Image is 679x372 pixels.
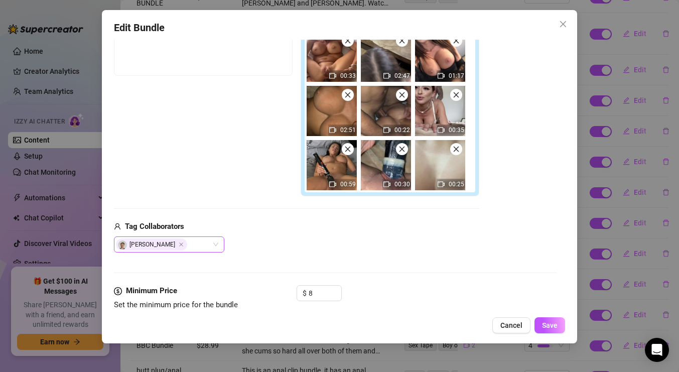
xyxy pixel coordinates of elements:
span: close [344,37,351,44]
span: video-camera [383,72,390,79]
span: close [398,146,405,153]
div: 00:25 [415,140,465,190]
div: 00:22 [361,86,411,136]
div: 00:59 [307,140,357,190]
span: 00:22 [394,127,410,134]
span: user [114,221,121,233]
span: video-camera [383,181,390,188]
span: Close [555,20,571,28]
div: Open Intercom Messenger [645,338,669,362]
span: close [344,146,351,153]
span: 00:35 [449,127,464,134]
img: media [361,32,411,82]
span: video-camera [383,127,390,134]
div: 00:30 [361,140,411,190]
span: Close [179,242,184,247]
span: dollar [114,285,122,297]
img: media [307,86,357,136]
img: media [307,32,357,82]
img: media [361,86,411,136]
span: 02:47 [394,72,410,79]
span: close [453,37,460,44]
span: 00:30 [394,181,410,188]
img: media [415,32,465,82]
span: video-camera [438,181,445,188]
img: media [415,86,465,136]
span: close [398,91,405,98]
span: Edit Bundle [114,20,165,36]
span: 00:33 [340,72,356,79]
button: Cancel [492,317,530,333]
span: video-camera [438,127,445,134]
img: media [415,140,465,190]
span: video-camera [329,181,336,188]
img: avatar.jpg [118,240,127,250]
span: 01:17 [449,72,464,79]
img: media [361,140,411,190]
strong: Tag Collaborators [125,222,184,231]
span: 00:25 [449,181,464,188]
span: close [559,20,567,28]
span: close [344,91,351,98]
strong: Minimum Price [126,286,177,295]
span: [PERSON_NAME] [116,238,187,251]
button: Close [555,16,571,32]
span: video-camera [438,72,445,79]
span: Cancel [500,321,522,329]
button: Save [534,317,565,333]
span: Save [542,321,558,329]
span: 00:59 [340,181,356,188]
div: 02:47 [361,32,411,82]
span: video-camera [329,72,336,79]
span: Set the minimum price for the bundle [114,300,238,309]
img: media [307,140,357,190]
span: close [453,146,460,153]
span: video-camera [329,127,336,134]
div: 00:35 [415,86,465,136]
span: 02:51 [340,127,356,134]
div: 00:33 [307,32,357,82]
span: close [398,37,405,44]
div: 01:17 [415,32,465,82]
span: close [453,91,460,98]
div: 02:51 [307,86,357,136]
